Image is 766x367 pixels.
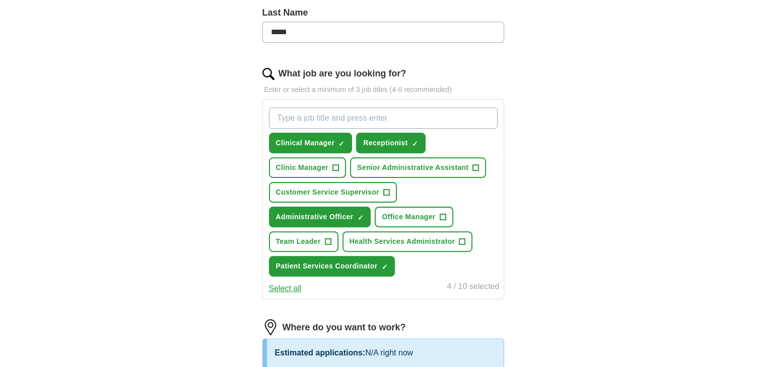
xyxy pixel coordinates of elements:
[365,348,413,357] span: N/A right now
[276,236,321,247] span: Team Leader
[375,207,453,227] button: Office Manager
[269,108,498,129] input: Type a job title and press enter
[269,256,395,277] button: Patient Services Coordinator✓
[338,140,344,148] span: ✓
[350,236,455,247] span: Health Services Administrator
[269,283,302,295] button: Select all
[283,321,406,334] label: Where do you want to work?
[357,162,468,173] span: Senior Administrative Assistant
[269,157,346,178] button: Clinic Manager
[363,138,407,148] span: Receptionist
[262,6,504,20] label: Last Name
[269,231,338,252] button: Team Leader
[382,212,435,222] span: Office Manager
[276,187,380,198] span: Customer Service Supervisor
[269,207,371,227] button: Administrative Officer✓
[276,212,354,222] span: Administrative Officer
[262,68,274,80] img: search.png
[269,133,353,153] button: Clinical Manager✓
[278,67,406,80] label: What job are you looking for?
[412,140,418,148] span: ✓
[350,157,486,178] button: Senior Administrative Assistant
[269,182,397,203] button: Customer Service Supervisor
[276,138,335,148] span: Clinical Manager
[342,231,473,252] button: Health Services Administrator
[381,263,387,271] span: ✓
[447,281,499,295] div: 4 / 10 selected
[262,319,278,335] img: location.png
[262,84,504,95] p: Enter or select a minimum of 3 job titles (4-8 recommended)
[276,162,328,173] span: Clinic Manager
[275,348,366,357] span: Estimated applications:
[356,133,425,153] button: Receptionist✓
[357,214,363,222] span: ✓
[276,261,378,271] span: Patient Services Coordinator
